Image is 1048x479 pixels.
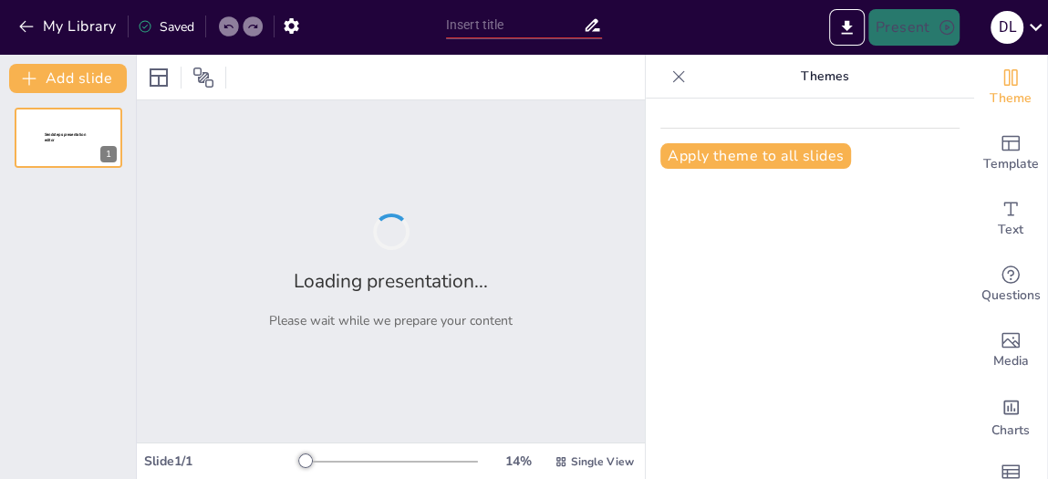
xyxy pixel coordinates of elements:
[974,252,1047,318] div: Get real-time input from your audience
[991,11,1023,44] div: D L
[571,454,634,469] span: Single View
[446,12,584,38] input: Insert title
[974,186,1047,252] div: Add text boxes
[993,351,1029,371] span: Media
[192,67,214,89] span: Position
[974,318,1047,383] div: Add images, graphics, shapes or video
[496,453,540,470] div: 14 %
[100,146,117,162] div: 1
[983,154,1039,174] span: Template
[991,421,1030,441] span: Charts
[9,64,127,93] button: Add slide
[693,55,956,99] p: Themes
[991,9,1023,46] button: D L
[269,312,513,329] p: Please wait while we prepare your content
[15,108,122,168] div: 1
[981,286,1041,306] span: Questions
[974,120,1047,186] div: Add ready made slides
[829,9,865,46] button: Export to PowerPoint
[660,143,851,169] button: Apply theme to all slides
[868,9,960,46] button: Present
[138,18,194,36] div: Saved
[144,63,173,92] div: Layout
[45,132,86,142] span: Sendsteps presentation editor
[990,89,1032,109] span: Theme
[294,268,488,294] h2: Loading presentation...
[14,12,124,41] button: My Library
[974,383,1047,449] div: Add charts and graphs
[144,453,303,470] div: Slide 1 / 1
[974,55,1047,120] div: Change the overall theme
[998,220,1023,240] span: Text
